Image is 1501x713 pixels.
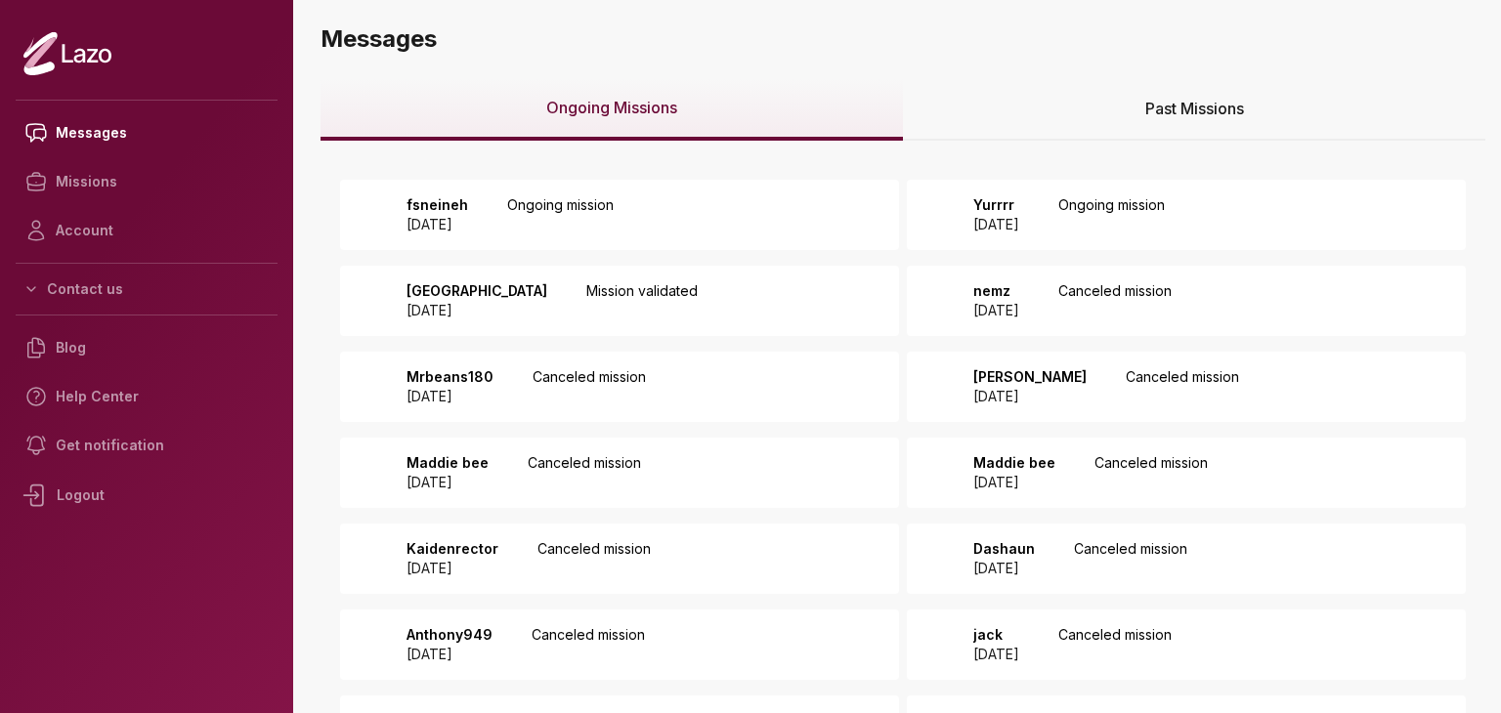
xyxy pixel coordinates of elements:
span: Ongoing Missions [546,96,677,119]
p: Maddie bee [407,453,489,473]
span: Past Missions [1145,97,1244,120]
p: Maddie bee [973,453,1055,473]
p: [PERSON_NAME] [973,367,1087,387]
p: Dashaun [973,539,1035,559]
button: Contact us [16,272,278,307]
p: [DATE] [407,301,547,320]
p: [DATE] [407,473,489,492]
p: nemz [973,281,1019,301]
p: Canceled mission [1058,625,1172,664]
a: Help Center [16,372,278,421]
a: Get notification [16,421,278,470]
p: jack [973,625,1019,645]
p: Canceled mission [528,453,641,492]
p: Canceled mission [1094,453,1208,492]
p: [DATE] [407,215,468,234]
p: Canceled mission [1074,539,1187,578]
a: Messages [16,108,278,157]
p: Kaidenrector [407,539,498,559]
p: Ongoing mission [507,195,614,234]
p: Canceled mission [533,367,646,406]
p: Anthony949 [407,625,493,645]
h3: Messages [321,23,1485,55]
p: Canceled mission [537,539,651,578]
a: Missions [16,157,278,206]
p: Canceled mission [1126,367,1239,406]
p: [DATE] [973,301,1019,320]
p: [DATE] [407,387,493,406]
p: [DATE] [407,645,493,664]
p: [DATE] [973,473,1055,492]
a: Blog [16,323,278,372]
p: [GEOGRAPHIC_DATA] [407,281,547,301]
p: Ongoing mission [1058,195,1165,234]
p: Mission validated [586,281,698,320]
p: fsneineh [407,195,468,215]
p: [DATE] [973,215,1019,234]
p: Mrbeans180 [407,367,493,387]
p: [DATE] [973,387,1087,406]
p: [DATE] [973,559,1035,578]
p: Canceled mission [1058,281,1172,320]
p: Yurrrr [973,195,1019,215]
p: [DATE] [407,559,498,578]
div: Logout [16,470,278,521]
p: [DATE] [973,645,1019,664]
p: Canceled mission [532,625,645,664]
a: Account [16,206,278,255]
